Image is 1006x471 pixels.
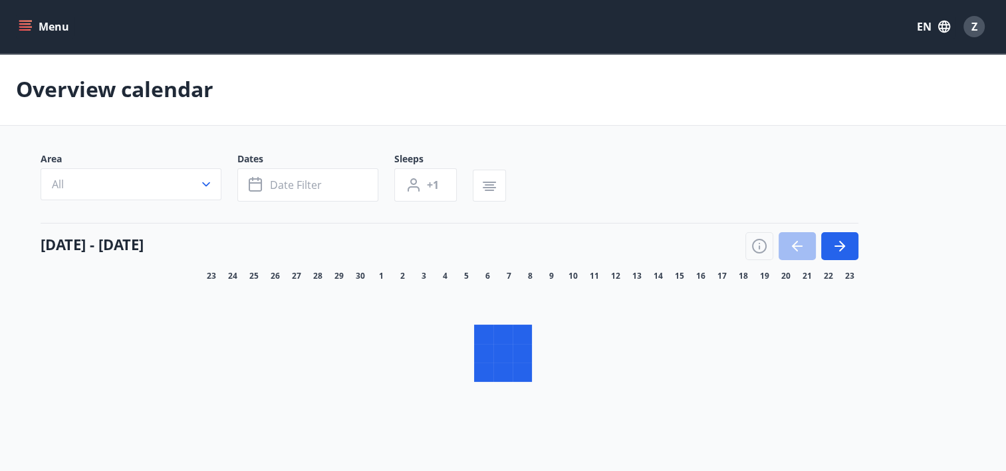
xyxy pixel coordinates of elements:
[485,271,490,281] span: 6
[271,271,280,281] span: 26
[237,152,394,168] span: Dates
[237,168,378,202] button: Date filter
[958,11,990,43] button: Z
[207,271,216,281] span: 23
[590,271,599,281] span: 11
[696,271,705,281] span: 16
[334,271,344,281] span: 29
[971,19,977,34] span: Z
[912,15,955,39] button: EN
[41,234,144,254] h4: [DATE] - [DATE]
[443,271,447,281] span: 4
[717,271,727,281] span: 17
[394,152,473,168] span: Sleeps
[356,271,365,281] span: 30
[568,271,578,281] span: 10
[824,271,833,281] span: 22
[379,271,384,281] span: 1
[781,271,791,281] span: 20
[400,271,405,281] span: 2
[464,271,469,281] span: 5
[507,271,511,281] span: 7
[16,75,213,104] p: Overview calendar
[549,271,554,281] span: 9
[611,271,620,281] span: 12
[528,271,533,281] span: 8
[41,152,237,168] span: Area
[760,271,769,281] span: 19
[52,177,64,192] span: All
[16,15,74,39] button: menu
[739,271,748,281] span: 18
[249,271,259,281] span: 25
[270,178,322,192] span: Date filter
[394,168,457,202] button: +1
[845,271,854,281] span: 23
[427,178,439,192] span: +1
[313,271,322,281] span: 28
[422,271,426,281] span: 3
[41,168,221,200] button: All
[632,271,642,281] span: 13
[292,271,301,281] span: 27
[803,271,812,281] span: 21
[654,271,663,281] span: 14
[675,271,684,281] span: 15
[228,271,237,281] span: 24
